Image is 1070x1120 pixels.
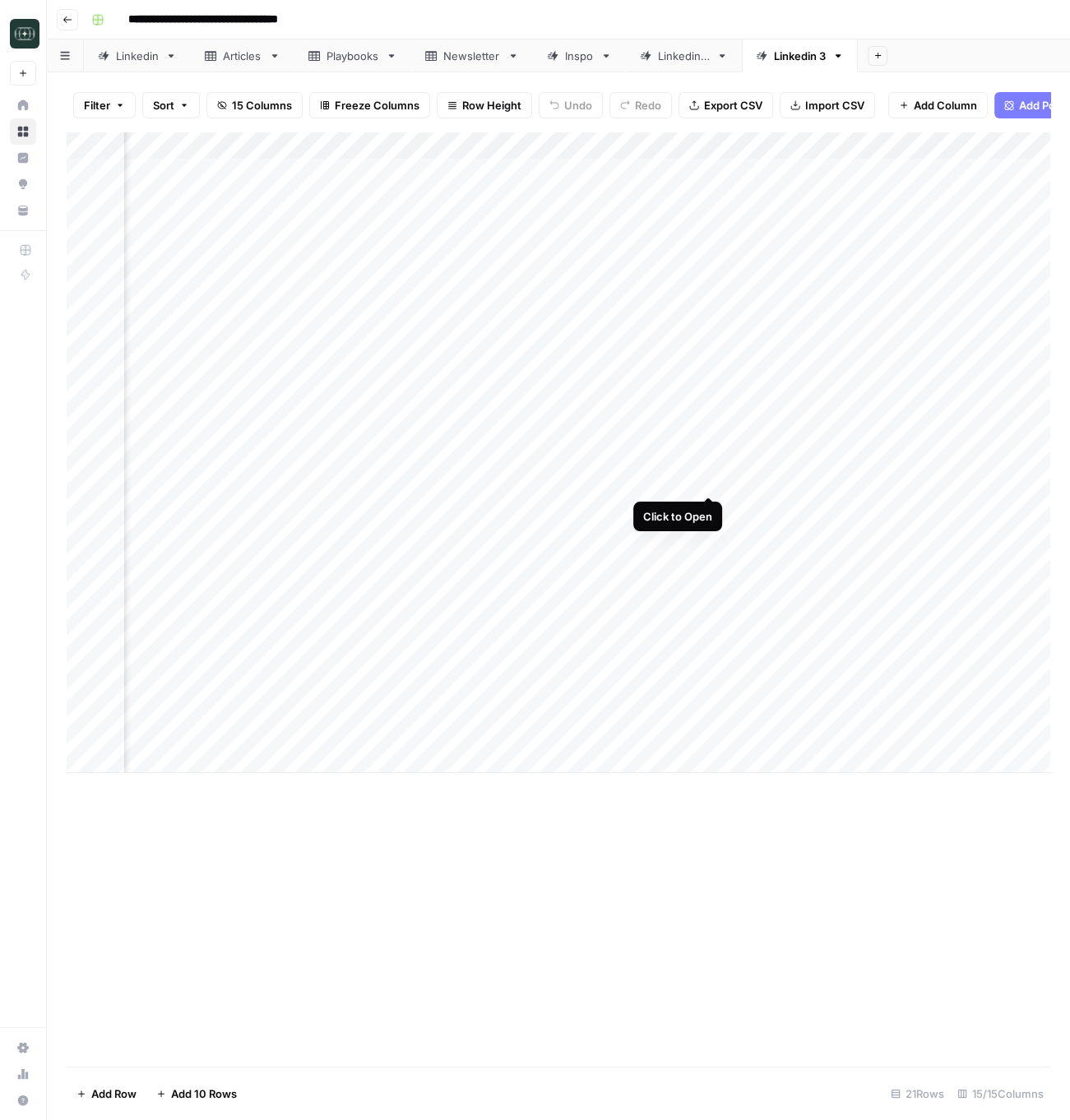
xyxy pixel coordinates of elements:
[84,39,191,72] a: Linkedin
[774,48,826,64] div: Linkedin 3
[884,1081,951,1107] div: 21 Rows
[626,39,742,72] a: Linkedin 2
[146,1081,247,1107] button: Add 10 Rows
[704,97,762,113] span: Export CSV
[609,92,672,118] button: Redo
[951,1081,1050,1107] div: 15/15 Columns
[67,1081,146,1107] button: Add Row
[84,97,110,113] span: Filter
[10,1061,36,1087] a: Usage
[411,39,533,72] a: Newsletter
[679,92,773,118] button: Export CSV
[73,92,136,118] button: Filter
[10,19,39,49] img: Catalyst Logo
[10,197,36,224] a: Your Data
[10,92,36,118] a: Home
[294,39,411,72] a: Playbooks
[206,92,303,118] button: 15 Columns
[116,48,159,64] div: Linkedin
[335,97,419,113] span: Freeze Columns
[539,92,603,118] button: Undo
[223,48,262,64] div: Articles
[309,92,430,118] button: Freeze Columns
[742,39,858,72] a: Linkedin 3
[91,1085,137,1102] span: Add Row
[437,92,532,118] button: Row Height
[565,48,594,64] div: Inspo
[914,97,977,113] span: Add Column
[171,1085,237,1102] span: Add 10 Rows
[635,97,661,113] span: Redo
[805,97,864,113] span: Import CSV
[643,508,712,525] div: Click to Open
[10,13,36,54] button: Workspace: Catalyst
[443,48,501,64] div: Newsletter
[232,97,292,113] span: 15 Columns
[462,97,521,113] span: Row Height
[564,97,592,113] span: Undo
[10,171,36,197] a: Opportunities
[888,92,988,118] button: Add Column
[10,118,36,145] a: Browse
[780,92,875,118] button: Import CSV
[10,1087,36,1113] button: Help + Support
[533,39,626,72] a: Inspo
[10,145,36,171] a: Insights
[191,39,294,72] a: Articles
[153,97,174,113] span: Sort
[327,48,379,64] div: Playbooks
[658,48,710,64] div: Linkedin 2
[142,92,200,118] button: Sort
[10,1034,36,1061] a: Settings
